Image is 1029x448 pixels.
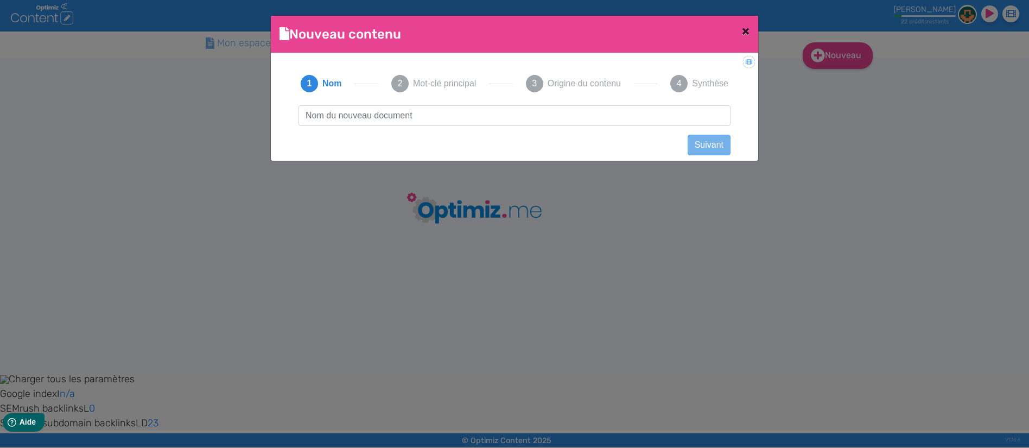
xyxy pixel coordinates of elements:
[280,24,401,44] h4: Nouveau contenu
[301,75,318,92] span: 1
[322,77,342,90] span: Nom
[688,135,731,155] button: Suivant
[733,16,758,46] button: Close
[288,62,355,105] button: 1Nom
[298,105,731,126] input: Nom du nouveau document
[742,23,749,39] span: ×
